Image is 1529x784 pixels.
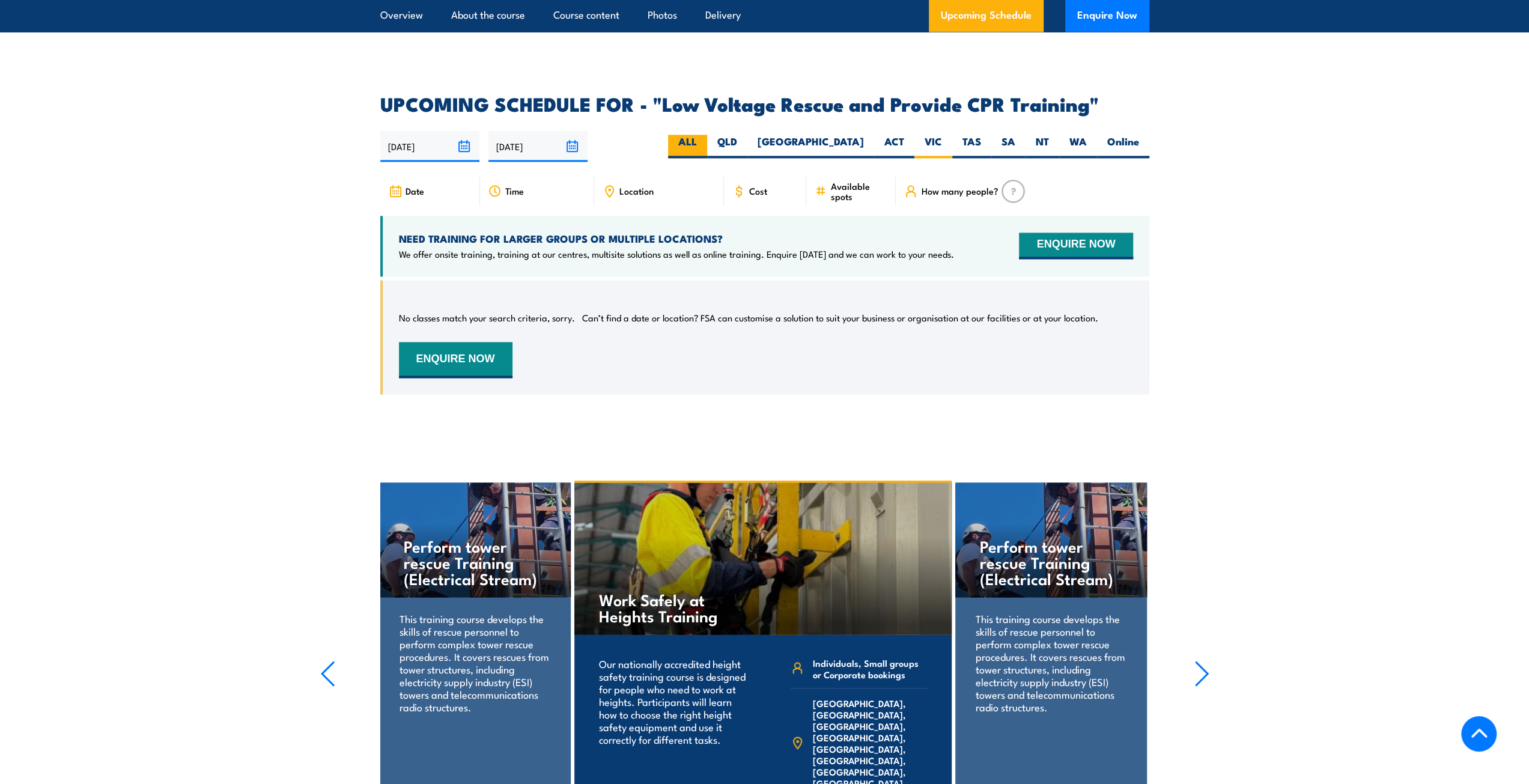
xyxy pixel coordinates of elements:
input: To date [488,131,588,162]
label: NT [1026,135,1059,158]
label: [GEOGRAPHIC_DATA] [747,135,874,158]
p: We offer onsite training, training at our centres, multisite solutions as well as online training... [399,248,954,260]
input: From date [380,131,479,162]
span: Location [619,186,654,196]
p: Can’t find a date or location? FSA can customise a solution to suit your business or organisation... [582,311,1098,323]
span: Cost [749,186,767,196]
span: How many people? [921,186,998,196]
p: This training course develops the skills of rescue personnel to perform complex tower rescue proc... [976,612,1126,713]
p: This training course develops the skills of rescue personnel to perform complex tower rescue proc... [400,612,550,713]
p: Our nationally accredited height safety training course is designed for people who need to work a... [599,657,747,745]
label: QLD [707,135,747,158]
span: Date [406,186,424,196]
label: VIC [914,135,952,158]
span: Individuals, Small groups or Corporate bookings [813,657,927,679]
h4: NEED TRAINING FOR LARGER GROUPS OR MULTIPLE LOCATIONS? [399,232,954,245]
h2: UPCOMING SCHEDULE FOR - "Low Voltage Rescue and Provide CPR Training" [380,95,1149,112]
p: No classes match your search criteria, sorry. [399,311,575,323]
h4: Work Safely at Heights Training [599,591,740,623]
button: ENQUIRE NOW [399,342,512,378]
label: SA [991,135,1026,158]
h4: Perform tower rescue Training (Electrical Stream) [404,537,546,586]
label: ACT [874,135,914,158]
label: WA [1059,135,1097,158]
label: Online [1097,135,1149,158]
span: Available spots [830,181,887,201]
label: ALL [668,135,707,158]
label: TAS [952,135,991,158]
button: ENQUIRE NOW [1019,232,1132,259]
h4: Perform tower rescue Training (Electrical Stream) [980,537,1122,586]
span: Time [505,186,524,196]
